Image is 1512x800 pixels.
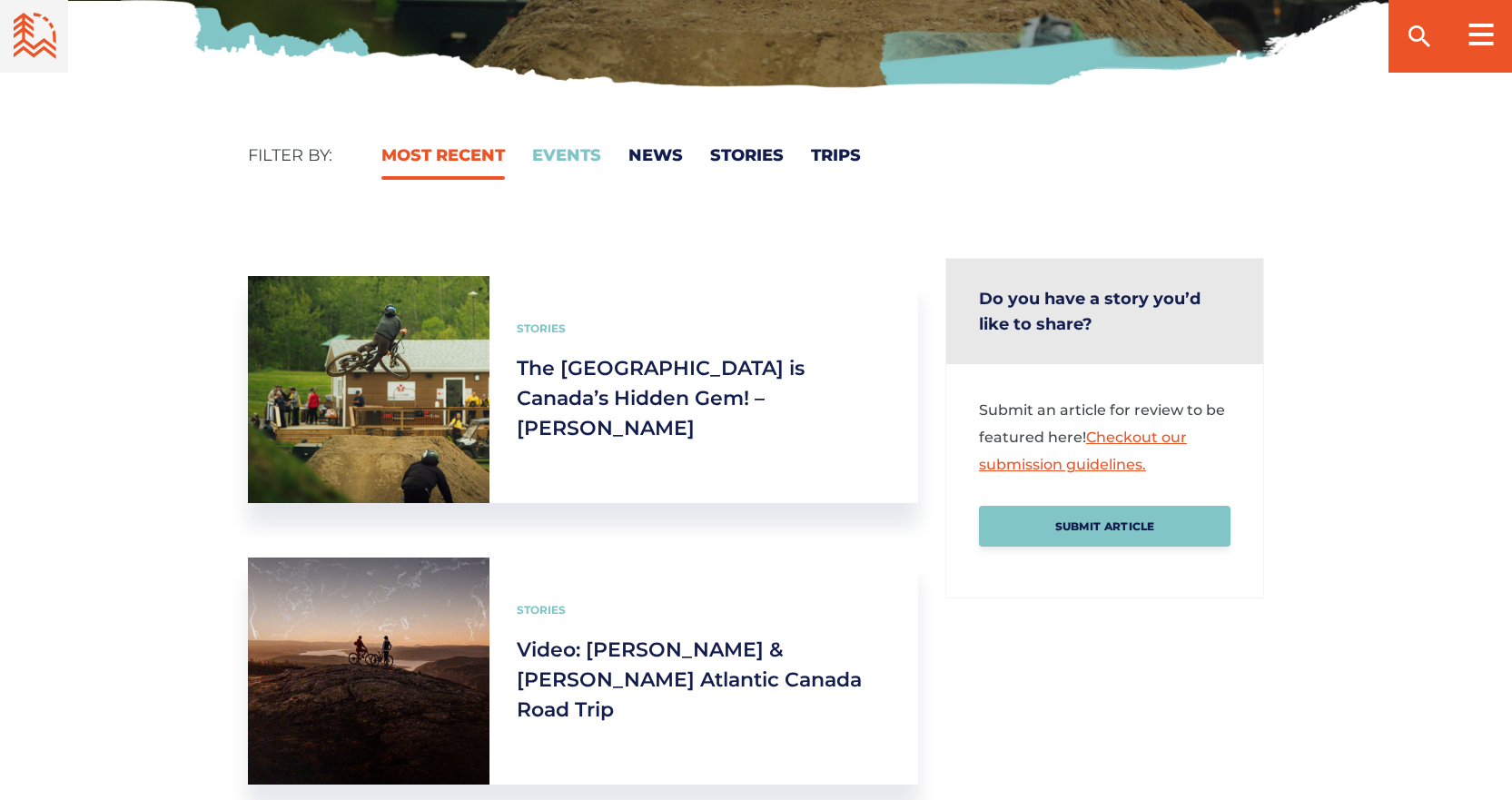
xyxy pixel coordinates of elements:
a: Events [532,145,601,165]
img: Mountain Bike Atlantic 2022 Summit & Festival - Sugarloaf Bike Park with Mark Matthews [248,276,489,503]
a: News [628,145,683,165]
a: Stories [517,603,566,617]
ion-icon: search [1405,22,1434,51]
a: Video: [PERSON_NAME] & [PERSON_NAME] Atlantic Canada Road Trip [517,637,862,722]
a: Submit article [979,506,1231,547]
a: Stories [710,145,784,165]
a: The [GEOGRAPHIC_DATA] is Canada’s Hidden Gem! – [PERSON_NAME] [517,356,805,440]
img: Micayla Gatto & Steffi Marth - Atlantic Canada Road Trip [248,558,489,785]
h4: Do you have a story you’d like to share? [946,259,1264,364]
p: Submit an article for review to be featured here! [979,397,1231,479]
a: Most Recent [381,145,505,165]
span: Submit article [1006,519,1204,533]
a: Trips [811,145,861,165]
a: Stories [517,321,566,335]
